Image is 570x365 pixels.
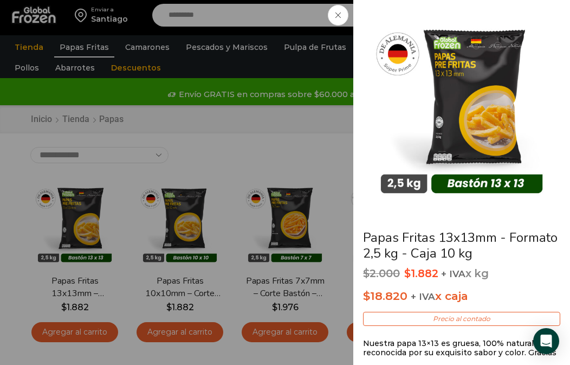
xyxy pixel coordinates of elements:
a: Papas Fritas 13x13mm - Formato 2,5 kg - Caja 10 kg [363,229,558,262]
div: 1 / 3 [364,8,559,207]
bdi: 1.882 [404,267,438,280]
span: $ [363,289,370,303]
span: $ [404,267,411,280]
p: Precio al contado [363,312,560,326]
div: Open Intercom Messenger [533,328,559,354]
span: + IVA [441,268,465,279]
bdi: 18.820 [363,289,407,303]
span: $ [363,267,370,280]
p: x caja [363,287,560,305]
span: + IVA [411,291,435,302]
bdi: 2.000 [363,267,400,280]
img: 13-x-13-2kg [364,8,559,203]
p: x kg [363,267,560,280]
